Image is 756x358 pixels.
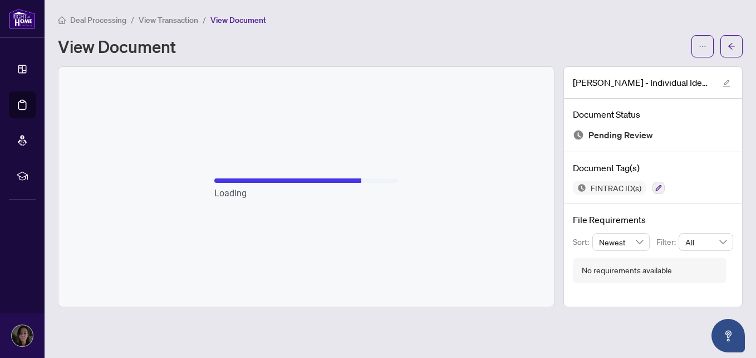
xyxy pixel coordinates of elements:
[573,236,592,248] p: Sort:
[9,8,36,29] img: logo
[131,13,134,26] li: /
[728,42,735,50] span: arrow-left
[203,13,206,26] li: /
[58,37,176,55] h1: View Document
[573,129,584,141] img: Document Status
[573,161,733,175] h4: Document Tag(s)
[582,264,672,277] div: No requirements available
[139,15,198,25] span: View Transaction
[573,108,733,121] h4: Document Status
[70,15,126,25] span: Deal Processing
[599,234,644,250] span: Newest
[723,79,730,87] span: edit
[711,319,745,352] button: Open asap
[588,128,653,143] span: Pending Review
[586,184,646,192] span: FINTRAC ID(s)
[685,234,726,250] span: All
[58,16,66,24] span: home
[699,42,706,50] span: ellipsis
[656,236,679,248] p: Filter:
[573,76,712,89] span: [PERSON_NAME] - Individual Identification Information Record.pdf
[573,181,586,195] img: Status Icon
[573,213,733,226] h4: File Requirements
[210,15,266,25] span: View Document
[12,325,33,346] img: Profile Icon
